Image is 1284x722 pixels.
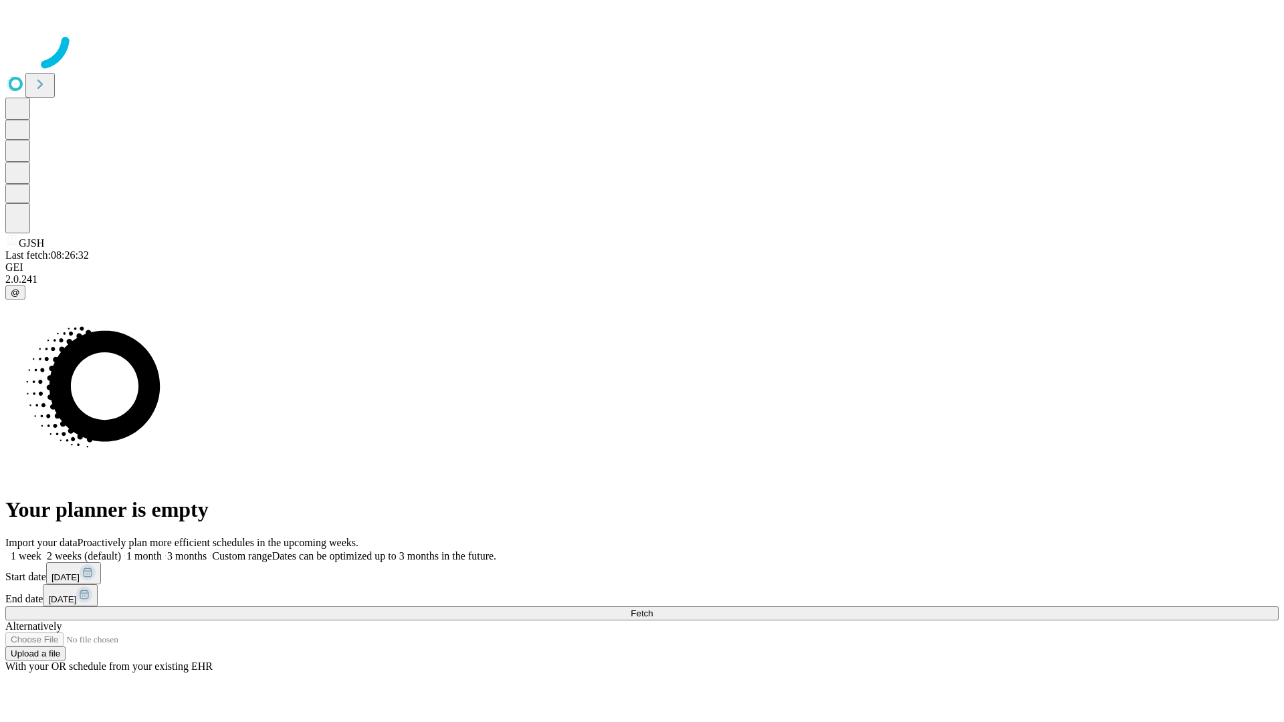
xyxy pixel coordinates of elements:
[5,261,1279,273] div: GEI
[46,562,101,584] button: [DATE]
[126,550,162,562] span: 1 month
[5,660,213,672] span: With your OR schedule from your existing EHR
[11,287,20,297] span: @
[5,249,89,261] span: Last fetch: 08:26:32
[5,285,25,299] button: @
[167,550,207,562] span: 3 months
[5,497,1279,522] h1: Your planner is empty
[78,537,358,548] span: Proactively plan more efficient schedules in the upcoming weeks.
[5,273,1279,285] div: 2.0.241
[47,550,121,562] span: 2 weeks (default)
[631,608,653,618] span: Fetch
[11,550,41,562] span: 1 week
[51,572,80,582] span: [DATE]
[43,584,98,606] button: [DATE]
[5,646,66,660] button: Upload a file
[19,237,44,249] span: GJSH
[5,584,1279,606] div: End date
[272,550,496,562] span: Dates can be optimized up to 3 months in the future.
[48,594,76,604] span: [DATE]
[212,550,272,562] span: Custom range
[5,562,1279,584] div: Start date
[5,537,78,548] span: Import your data
[5,620,62,632] span: Alternatively
[5,606,1279,620] button: Fetch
